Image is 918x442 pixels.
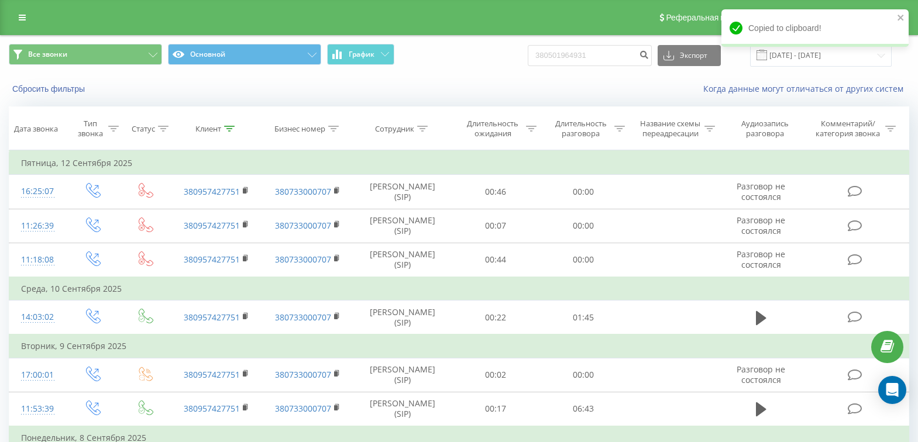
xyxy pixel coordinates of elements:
div: 11:53:39 [21,398,54,420]
td: [PERSON_NAME] (SIP) [353,392,452,426]
td: Среда, 10 Сентября 2025 [9,277,909,301]
td: 00:00 [539,358,627,392]
div: Комментарий/категория звонка [814,119,882,139]
div: Аудиозапись разговора [730,119,800,139]
div: Open Intercom Messenger [878,376,906,404]
div: 11:26:39 [21,215,54,237]
input: Поиск по номеру [528,45,652,66]
span: Разговор не состоялся [737,181,785,202]
a: Когда данные могут отличаться от других систем [703,83,909,94]
button: Все звонки [9,44,162,65]
div: 17:00:01 [21,364,54,386]
button: График [327,44,394,65]
a: 380733000707 [275,403,331,414]
td: 06:43 [539,392,627,426]
span: Реферальная программа [666,13,762,22]
a: 380733000707 [275,254,331,265]
td: 00:02 [452,358,539,392]
div: Copied to clipboard! [721,9,909,47]
div: Название схемы переадресации [639,119,702,139]
td: 00:07 [452,209,539,243]
td: [PERSON_NAME] (SIP) [353,358,452,392]
div: Длительность ожидания [462,119,523,139]
td: 00:00 [539,209,627,243]
td: 00:00 [539,243,627,277]
a: 380733000707 [275,220,331,231]
td: 00:00 [539,175,627,209]
span: График [349,50,374,58]
div: Клиент [195,124,221,134]
div: Дата звонка [14,124,58,134]
button: close [897,13,905,24]
div: Длительность разговора [550,119,611,139]
a: 380957427751 [184,403,240,414]
a: 380957427751 [184,254,240,265]
button: Сбросить фильтры [9,84,91,94]
span: Разговор не состоялся [737,215,785,236]
td: 00:17 [452,392,539,426]
a: 380733000707 [275,312,331,323]
div: Статус [132,124,155,134]
div: Сотрудник [375,124,414,134]
span: Все звонки [28,50,67,59]
td: 00:44 [452,243,539,277]
td: [PERSON_NAME] (SIP) [353,175,452,209]
div: 11:18:08 [21,248,54,271]
div: Бизнес номер [274,124,325,134]
span: Разговор не состоялся [737,248,785,270]
td: [PERSON_NAME] (SIP) [353,301,452,335]
div: Тип звонка [75,119,105,139]
td: Пятница, 12 Сентября 2025 [9,151,909,175]
td: Вторник, 9 Сентября 2025 [9,334,909,358]
button: Основной [168,44,321,65]
td: 00:46 [452,175,539,209]
td: 00:22 [452,301,539,335]
a: 380957427751 [184,186,240,197]
a: 380957427751 [184,312,240,323]
a: 380957427751 [184,220,240,231]
div: 16:25:07 [21,180,54,203]
a: 380733000707 [275,186,331,197]
div: 14:03:02 [21,306,54,329]
a: 380957427751 [184,369,240,380]
button: Экспорт [658,45,721,66]
span: Разговор не состоялся [737,364,785,385]
a: 380733000707 [275,369,331,380]
td: [PERSON_NAME] (SIP) [353,209,452,243]
td: 01:45 [539,301,627,335]
td: [PERSON_NAME] (SIP) [353,243,452,277]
